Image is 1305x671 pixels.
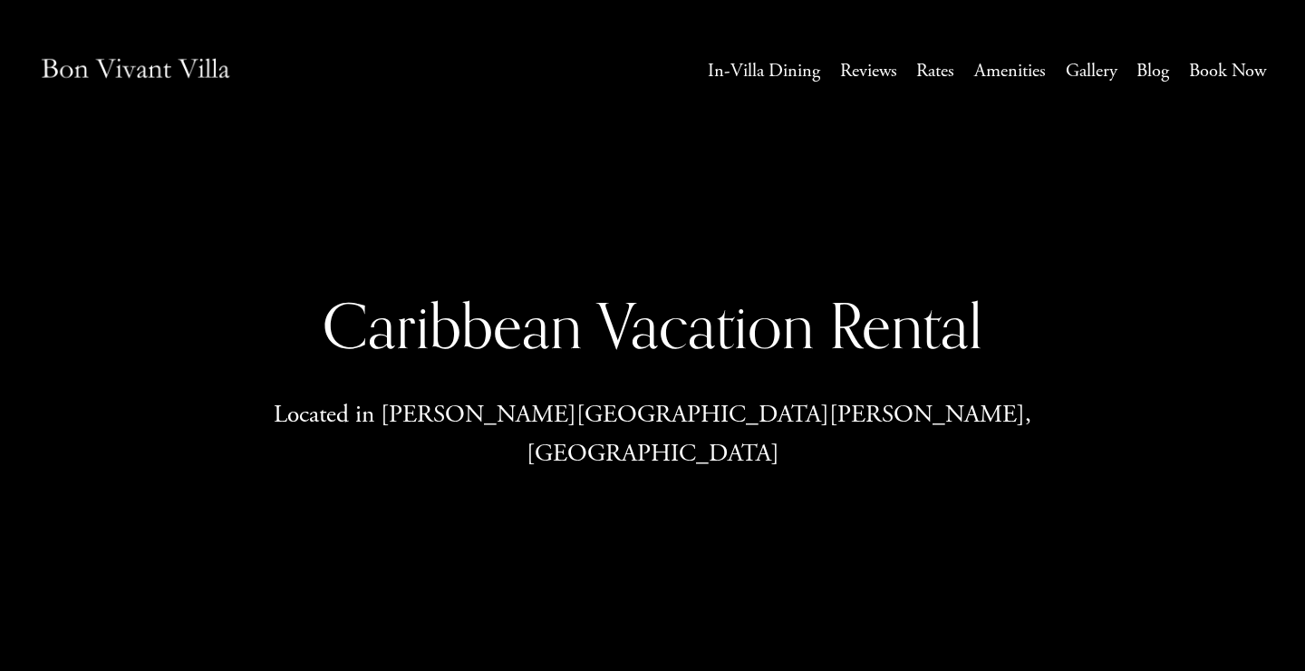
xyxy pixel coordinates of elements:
p: Located in [PERSON_NAME][GEOGRAPHIC_DATA][PERSON_NAME], [GEOGRAPHIC_DATA] [194,395,1111,475]
a: Blog [1136,54,1169,88]
a: Gallery [1066,54,1117,88]
a: Book Now [1189,54,1266,88]
a: In-Villa Dining [708,54,820,88]
a: Rates [916,54,954,88]
img: Caribbean Vacation Rental | Bon Vivant Villa [39,39,232,103]
a: Reviews [840,54,897,88]
a: Amenities [974,54,1046,88]
h1: Caribbean Vacation Rental [194,287,1111,365]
